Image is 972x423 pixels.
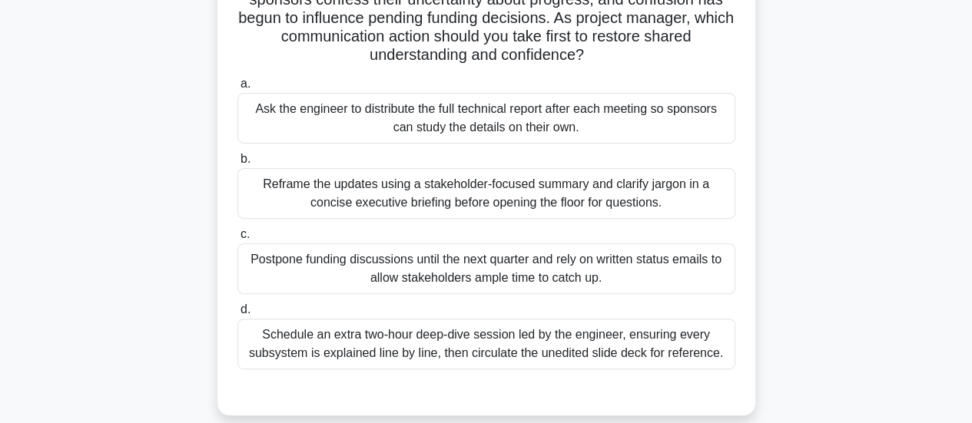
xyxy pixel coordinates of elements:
[241,77,250,90] span: a.
[241,152,250,165] span: b.
[237,168,735,219] div: Reframe the updates using a stakeholder-focused summary and clarify jargon in a concise executive...
[237,93,735,144] div: Ask the engineer to distribute the full technical report after each meeting so sponsors can study...
[241,227,250,240] span: c.
[237,243,735,294] div: Postpone funding discussions until the next quarter and rely on written status emails to allow st...
[241,302,250,316] span: d.
[237,319,735,369] div: Schedule an extra two-hour deep-dive session led by the engineer, ensuring every subsystem is exp...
